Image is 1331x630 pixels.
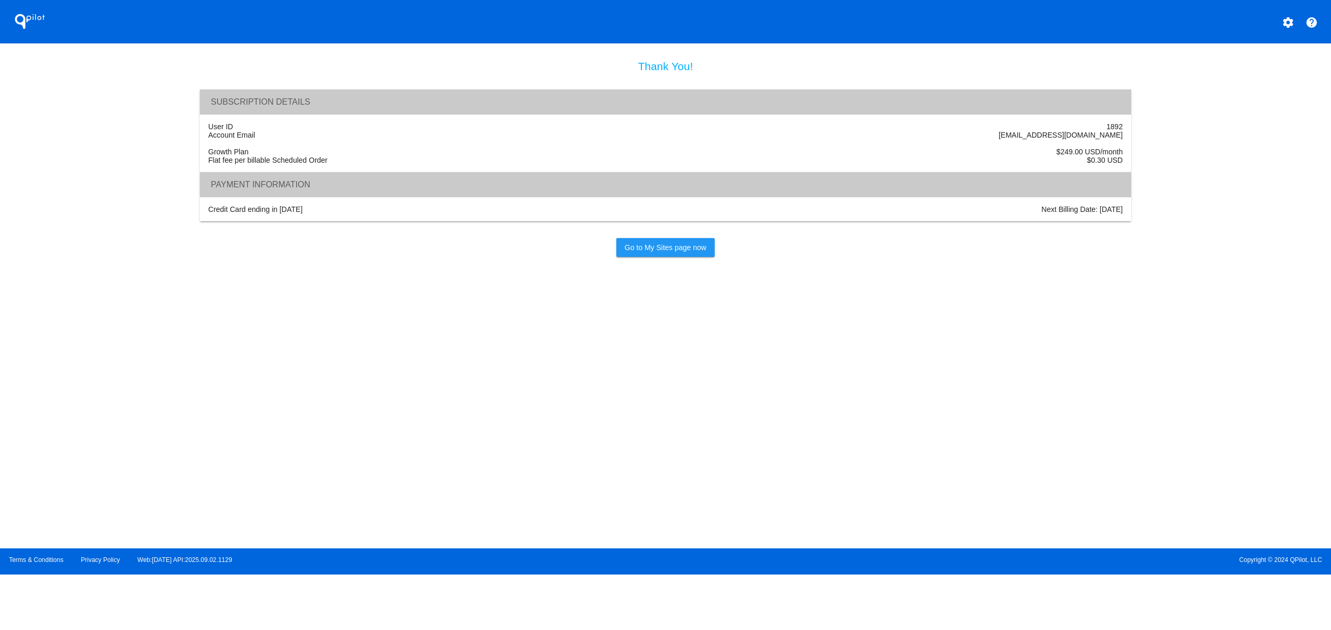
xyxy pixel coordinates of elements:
span: Copyright © 2024 QPilot, LLC [674,556,1322,564]
div: Flat fee per billable Scheduled Order [202,156,665,164]
a: Web:[DATE] API:2025.09.02.1129 [138,556,232,564]
div: Credit Card ending in [DATE] [202,205,665,213]
div: $249.00 USD/month [665,148,1129,156]
mat-icon: help [1305,16,1318,29]
mat-icon: settings [1282,16,1294,29]
div: 1892 [665,122,1129,131]
div: Account Email [202,131,665,139]
h1: Thank You! [200,60,1132,73]
span: Payment Information [211,180,310,189]
a: Terms & Conditions [9,556,63,564]
div: Growth Plan [202,148,665,156]
h1: QPilot [9,11,51,32]
div: [EMAIL_ADDRESS][DOMAIN_NAME] [665,131,1129,139]
div: Next Billing Date: [DATE] [665,205,1129,213]
span: Go to My Sites page now [625,243,706,252]
span: Subscription Details [211,97,310,106]
a: Privacy Policy [81,556,120,564]
div: User ID [202,122,665,131]
a: Go to My Sites page now [616,238,715,257]
div: $0.30 USD [665,156,1129,164]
